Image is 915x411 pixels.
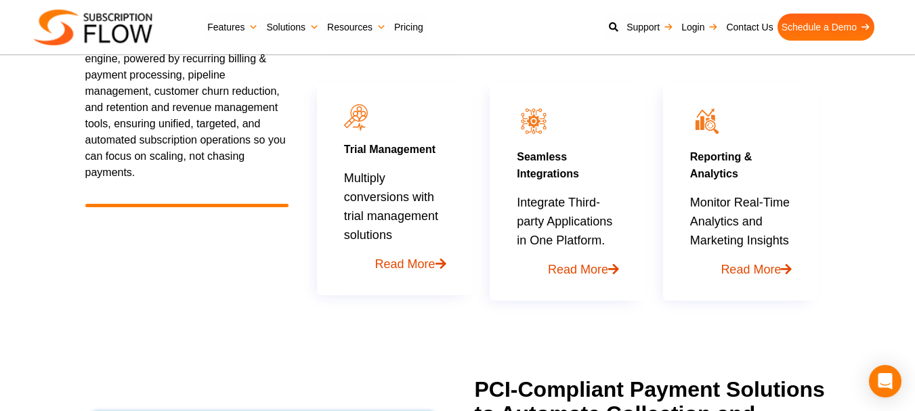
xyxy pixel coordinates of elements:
[34,9,152,45] img: Subscriptionflow
[344,244,446,274] a: Read More
[517,104,551,138] img: seamless integration
[323,14,390,41] a: Resources
[344,169,446,274] p: Multiply conversions with trial management solutions
[517,193,619,279] p: Integrate Third-party Applications in One Platform.
[869,365,901,397] div: Open Intercom Messenger
[622,14,677,41] a: Support
[690,104,724,138] img: icon12
[203,14,262,41] a: Features
[85,35,292,181] p: SubscriptionFlow is an AI-native revenue engine, powered by recurring billing & payment processin...
[344,144,435,155] a: Trial Management
[690,151,752,179] a: Reporting &Analytics
[677,14,722,41] a: Login
[778,14,874,41] a: Schedule a Demo
[262,14,323,41] a: Solutions
[517,250,619,279] a: Read More
[722,14,777,41] a: Contact Us
[390,14,427,41] a: Pricing
[344,104,368,131] img: icon11
[690,250,792,279] a: Read More
[690,193,792,279] p: Monitor Real-Time Analytics and Marketing Insights
[517,151,579,179] a: SeamlessIntegrations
